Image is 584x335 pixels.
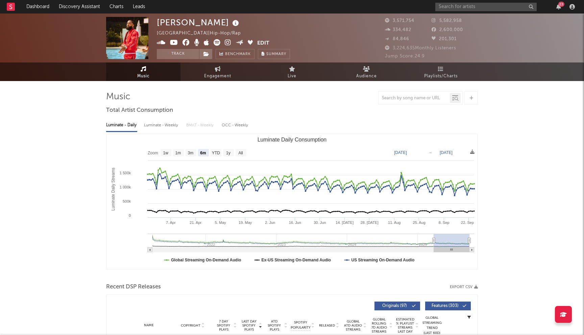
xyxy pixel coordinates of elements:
span: 3,571,754 [385,19,414,23]
span: Audience [356,72,377,80]
span: Live [288,72,296,80]
span: Estimated % Playlist Streams Last Day [396,317,414,334]
text: [DATE] [440,150,453,155]
text: 7. Apr [166,221,176,225]
input: Search for artists [435,3,537,11]
span: Engagement [204,72,231,80]
text: 1 000k [120,185,131,189]
text: 5. May [215,221,226,225]
text: 22. Sep [461,221,474,225]
text: 6m [200,151,206,155]
a: Audience [329,62,404,81]
text: Zoom [148,151,158,155]
span: 201,301 [432,37,457,41]
span: Features ( 303 ) [430,304,461,308]
text: [DATE] [394,150,407,155]
span: Playlists/Charts [424,72,458,80]
span: 2,600,000 [432,28,463,32]
span: 334,482 [385,28,411,32]
text: 1w [163,151,169,155]
span: 3,224,635 Monthly Listeners [385,46,456,50]
text: 30. Jun [314,221,326,225]
text: 0 [129,213,131,217]
a: Engagement [180,62,255,81]
button: Edit [257,39,269,48]
a: Playlists/Charts [404,62,478,81]
input: Search by song name or URL [379,96,450,101]
text: → [428,150,432,155]
span: Summary [266,52,286,56]
text: 3m [188,151,194,155]
text: 2. Jun [265,221,275,225]
span: Last Day Spotify Plays [240,319,258,332]
text: 1 500k [120,171,131,175]
text: 19. May [239,221,252,225]
span: Global ATD Audio Streams [344,319,362,332]
a: Benchmark [216,49,254,59]
text: 1m [175,151,181,155]
div: OCC - Weekly [222,120,249,131]
span: Benchmark [225,50,251,58]
span: Jump Score: 24.9 [385,54,425,58]
text: Ex-US Streaming On-Demand Audio [262,258,331,262]
span: Total Artist Consumption [106,106,173,114]
div: Name [127,323,171,328]
span: Recent DSP Releases [106,283,161,291]
text: 21. Apr [190,221,201,225]
text: Luminate Daily Consumption [258,137,327,143]
text: 25. Aug [413,221,425,225]
span: ATD Spotify Plays [265,319,283,332]
a: Music [106,62,180,81]
div: Luminate - Daily [106,120,137,131]
svg: Luminate Daily Consumption [106,134,478,269]
text: Global Streaming On-Demand Audio [171,258,241,262]
button: 23 [556,4,561,9]
span: Copyright [181,324,200,328]
text: 500k [123,199,131,203]
text: 11. Aug [388,221,400,225]
text: YTD [212,151,220,155]
div: [PERSON_NAME] [157,17,241,28]
span: 7 Day Spotify Plays [215,319,233,332]
span: Originals ( 97 ) [379,304,410,308]
text: US Streaming On-Demand Audio [351,258,414,262]
span: Released [319,324,335,328]
span: 5,582,958 [432,19,462,23]
button: Originals(97) [374,302,420,310]
span: Music [137,72,150,80]
button: Summary [258,49,290,59]
text: Luminate Daily Streams [111,167,116,210]
button: Export CSV [450,285,478,289]
text: 8. Sep [439,221,449,225]
div: 23 [558,2,564,7]
a: Live [255,62,329,81]
span: Spotify Popularity [291,320,311,330]
button: Track [157,49,199,59]
span: 84,846 [385,37,409,41]
span: Global Rolling 7D Audio Streams [370,317,388,334]
text: 16. Jun [289,221,301,225]
text: 14. [DATE] [336,221,354,225]
text: All [238,151,243,155]
div: [GEOGRAPHIC_DATA] | Hip-Hop/Rap [157,29,249,37]
div: Luminate - Weekly [144,120,179,131]
button: Features(303) [425,302,471,310]
text: 28. [DATE] [361,221,379,225]
text: 1y [226,151,230,155]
